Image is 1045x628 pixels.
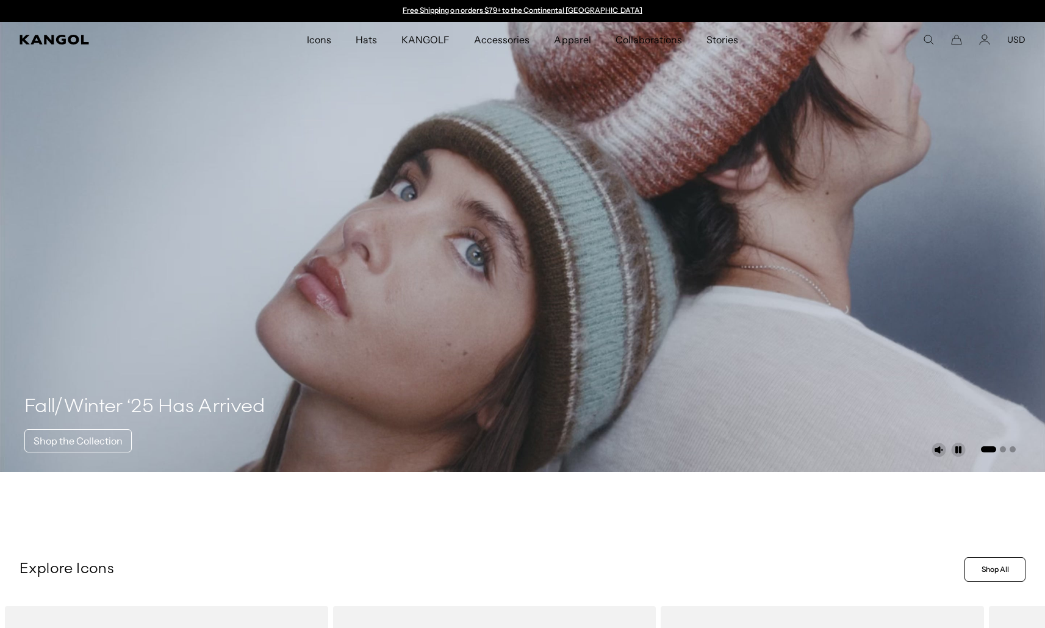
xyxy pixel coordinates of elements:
a: Shop the Collection [24,429,132,452]
p: Explore Icons [20,560,960,579]
button: Go to slide 3 [1010,446,1016,452]
a: Free Shipping on orders $79+ to the Continental [GEOGRAPHIC_DATA] [403,5,642,15]
a: Account [979,34,990,45]
a: Shop All [964,557,1025,582]
a: Collaborations [603,22,694,57]
slideshow-component: Announcement bar [397,6,648,16]
span: KANGOLF [401,22,450,57]
button: Unmute [932,443,946,457]
a: Accessories [462,22,542,57]
span: Collaborations [616,22,682,57]
span: Apparel [554,22,591,57]
a: Apparel [542,22,603,57]
a: Kangol [20,35,203,45]
a: Stories [694,22,750,57]
button: Go to slide 2 [1000,446,1006,452]
span: Hats [356,22,377,57]
span: Stories [706,22,738,57]
h4: Fall/Winter ‘25 Has Arrived [24,395,265,419]
summary: Search here [923,34,934,45]
span: Icons [307,22,331,57]
a: Hats [343,22,389,57]
a: KANGOLF [389,22,462,57]
a: Icons [295,22,343,57]
button: Go to slide 1 [981,446,996,452]
div: 1 of 2 [397,6,648,16]
button: Cart [951,34,962,45]
div: Announcement [397,6,648,16]
button: Pause [951,443,966,457]
button: USD [1007,34,1025,45]
span: Accessories [474,22,530,57]
ul: Select a slide to show [980,444,1016,454]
